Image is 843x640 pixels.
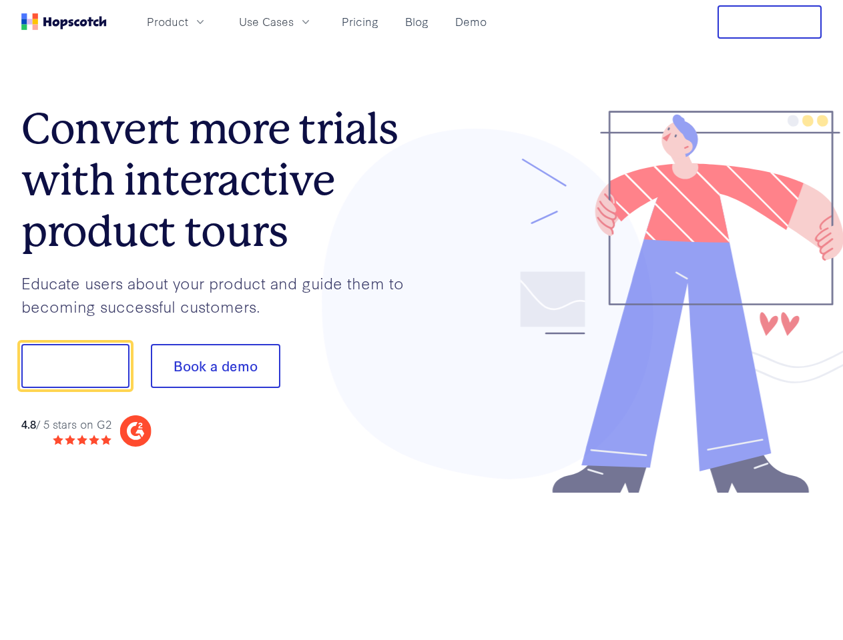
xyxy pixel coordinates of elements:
[231,11,320,33] button: Use Cases
[450,11,492,33] a: Demo
[21,13,107,30] a: Home
[400,11,434,33] a: Blog
[151,344,280,388] button: Book a demo
[239,13,294,30] span: Use Cases
[718,5,822,39] button: Free Trial
[21,271,422,317] p: Educate users about your product and guide them to becoming successful customers.
[21,416,36,431] strong: 4.8
[147,13,188,30] span: Product
[21,416,111,433] div: / 5 stars on G2
[21,344,129,388] button: Show me!
[139,11,215,33] button: Product
[21,103,422,257] h1: Convert more trials with interactive product tours
[336,11,384,33] a: Pricing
